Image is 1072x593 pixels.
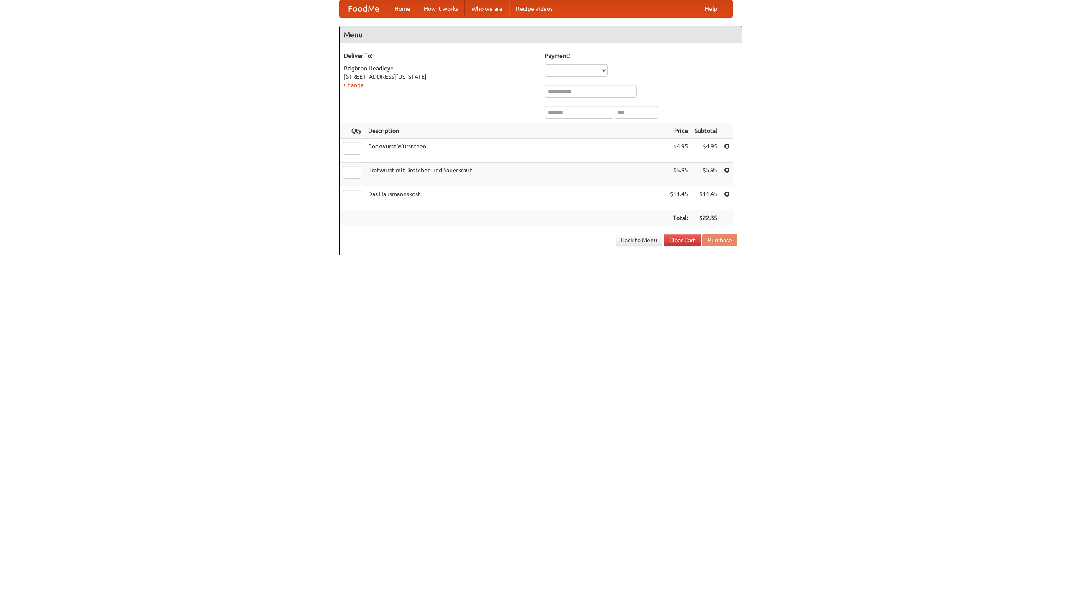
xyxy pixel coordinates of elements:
[616,234,662,246] a: Back to Menu
[365,139,667,163] td: Bockwurst Würstchen
[691,139,721,163] td: $4.95
[664,234,701,246] a: Clear Cart
[667,186,691,210] td: $11.45
[417,0,465,17] a: How it works
[344,64,536,73] div: Brighton Headleye
[344,73,536,81] div: [STREET_ADDRESS][US_STATE]
[509,0,559,17] a: Recipe videos
[702,234,737,246] button: Purchase
[344,52,536,60] h5: Deliver To:
[340,123,365,139] th: Qty
[667,163,691,186] td: $5.95
[365,123,667,139] th: Description
[667,210,691,226] th: Total:
[365,186,667,210] td: Das Hausmannskost
[340,0,388,17] a: FoodMe
[545,52,737,60] h5: Payment:
[691,186,721,210] td: $11.45
[667,139,691,163] td: $4.95
[691,163,721,186] td: $5.95
[691,210,721,226] th: $22.35
[365,163,667,186] td: Bratwurst mit Brötchen und Sauerkraut
[465,0,509,17] a: Who we are
[344,82,364,88] a: Change
[691,123,721,139] th: Subtotal
[698,0,724,17] a: Help
[388,0,417,17] a: Home
[667,123,691,139] th: Price
[340,26,742,43] h4: Menu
